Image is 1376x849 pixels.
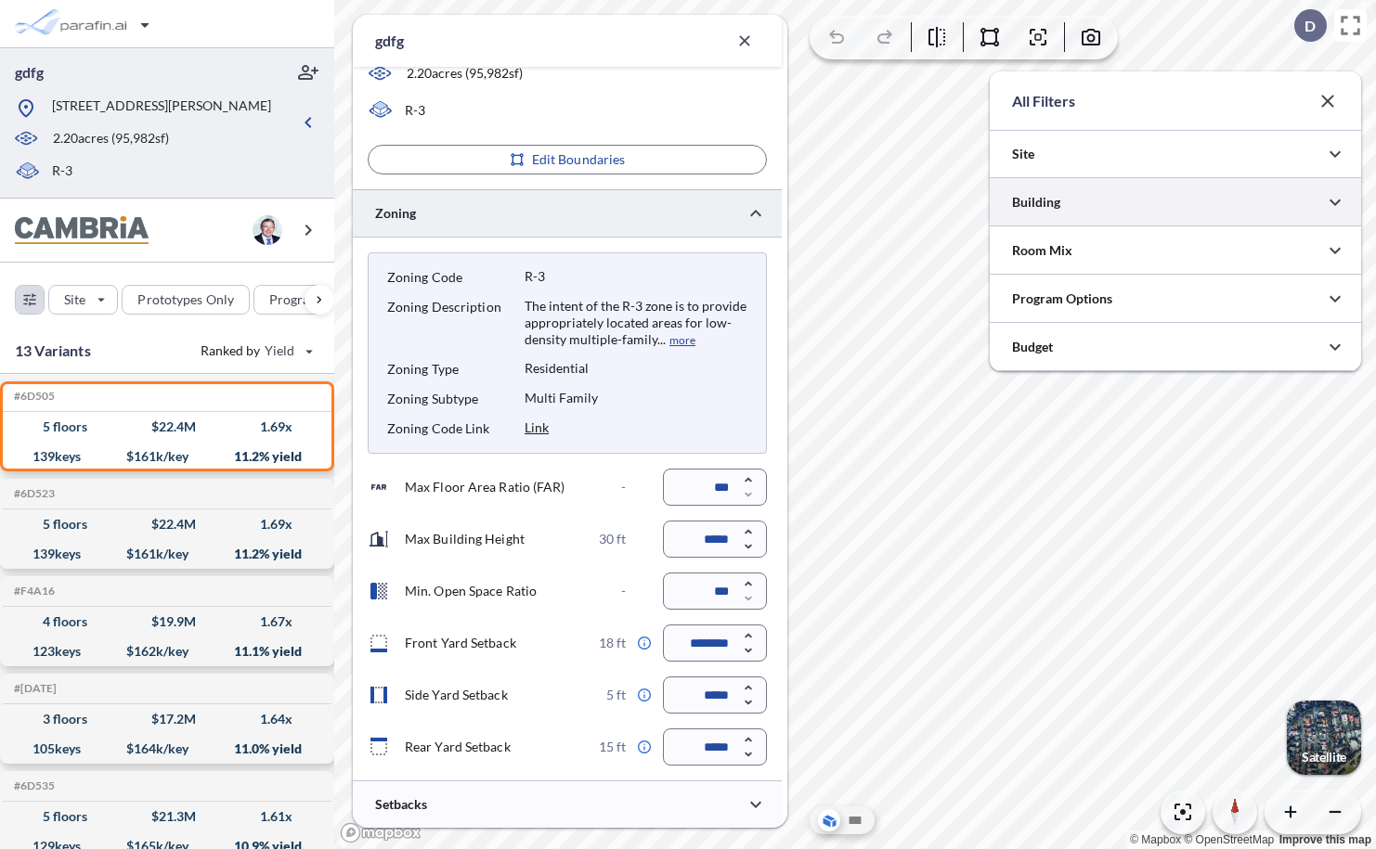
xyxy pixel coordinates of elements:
[405,582,537,600] p: Min. Open Space Ratio
[186,336,325,366] button: Ranked by Yield
[1302,750,1346,765] p: Satellite
[52,96,271,120] p: [STREET_ADDRESS][PERSON_NAME]
[525,360,589,377] p: Residential
[621,479,626,495] p: -
[15,216,149,245] img: BrandImage
[368,145,767,174] button: Edit Boundaries
[1287,701,1361,775] img: Switcher Image
[405,101,425,120] p: R-3
[15,340,91,362] p: 13 Variants
[1012,90,1075,112] p: All Filters
[666,332,695,349] button: more
[253,285,354,315] button: Program
[405,686,508,704] p: Side Yard Setback
[405,478,565,496] p: Max Floor Area Ratio (FAR)
[1287,701,1361,775] button: Switcher ImageSatellite
[1012,338,1053,356] p: Budget
[52,161,72,183] p: R-3
[10,585,55,598] h5: Click to copy the code
[405,530,525,548] p: Max Building Height
[525,419,549,435] a: Link
[1012,289,1112,308] p: Program Options
[265,341,295,360] span: Yield
[1130,833,1181,846] a: Mapbox
[1279,833,1371,846] a: Improve this map
[137,290,234,309] p: Prototypes Only
[375,30,566,52] p: gdfg
[10,779,55,792] h5: Click to copy the code
[10,487,55,500] h5: Click to copy the code
[599,739,626,755] p: 15 ft
[621,583,626,599] p: -
[532,150,626,169] p: Edit Boundaries
[1305,18,1316,34] p: D
[407,64,523,83] p: 2.20 acres ( 95,982 sf)
[253,215,282,245] img: user logo
[64,290,85,309] p: Site
[269,290,321,309] p: Program
[405,634,516,652] p: Front Yard Setback
[405,738,511,756] p: Rear Yard Setback
[122,285,250,315] button: Prototypes Only
[606,687,626,703] p: 5 ft
[340,822,422,843] a: Mapbox homepage
[375,795,427,814] p: Setbacks
[525,268,545,285] p: R-3
[844,809,866,831] button: Site Plan
[10,390,55,403] h5: Click to copy the code
[387,419,517,438] p: Zoning Code Link
[15,62,44,83] p: gdfg
[53,129,169,149] p: 2.20 acres ( 95,982 sf)
[48,285,118,315] button: Site
[387,360,517,379] p: Zoning Type
[1184,833,1274,846] a: OpenStreetMap
[599,635,626,651] p: 18 ft
[525,298,747,349] div: The intent of the R-3 zone is to provide appropriately located areas for low-density multiple-fam...
[387,268,517,287] p: Zoning Code
[10,682,57,695] h5: Click to copy the code
[1012,145,1034,163] p: Site
[1012,241,1072,260] p: Room Mix
[387,298,517,316] p: Zoning Description
[525,390,598,406] p: Multi Family
[599,531,626,547] p: 30 ft
[818,809,840,831] button: Aerial View
[387,390,517,408] p: Zoning Subtype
